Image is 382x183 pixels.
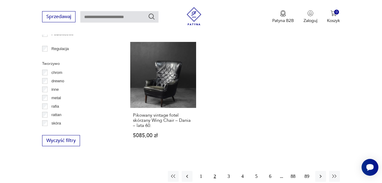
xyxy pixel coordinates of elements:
p: Tworzywo [42,60,116,67]
button: 2 [209,171,220,182]
a: Ikona medaluPatyna B2B [272,10,294,24]
button: Patyna B2B [272,10,294,24]
button: 88 [288,171,298,182]
button: Zaloguj [303,10,317,24]
button: 3 [223,171,234,182]
a: Pikowany vintage fotel skórzany Wing Chair – Dania – lata 60.Pikowany vintage fotel skórzany Wing... [130,42,196,150]
div: 0 [334,10,339,15]
img: Ikona koszyka [331,10,337,16]
img: Ikonka użytkownika [307,10,313,16]
button: 4 [237,171,248,182]
h3: Pikowany vintage fotel skórzany Wing Chair – Dania – lata 60. [133,113,193,128]
button: 5 [251,171,262,182]
p: inne [51,86,59,93]
p: Patyna B2B [272,18,294,24]
iframe: Smartsupp widget button [362,159,378,176]
p: chrom [51,69,62,76]
button: 6 [265,171,276,182]
a: Sprzedawaj [42,15,75,19]
img: Patyna - sklep z meblami i dekoracjami vintage [185,7,203,25]
p: tkanina [51,128,64,135]
p: Regulacja [51,46,69,52]
p: drewno [51,78,64,84]
button: Sprzedawaj [42,11,75,22]
p: Zaloguj [303,18,317,24]
button: Szukaj [148,13,155,20]
button: 0Koszyk [327,10,340,24]
button: Wyczyść filtry [42,135,80,146]
p: rafia [51,103,59,110]
button: 1 [196,171,206,182]
img: Ikona medalu [280,10,286,17]
button: 89 [301,171,312,182]
p: skóra [51,120,61,127]
p: 5085,00 zł [133,133,193,138]
p: rattan [51,112,61,118]
p: Koszyk [327,18,340,24]
p: metal [51,95,61,101]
